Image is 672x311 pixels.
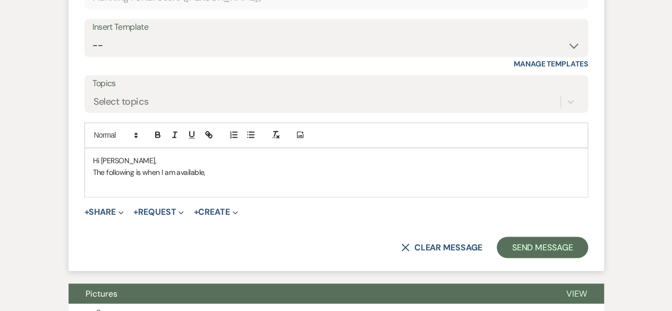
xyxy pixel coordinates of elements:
[133,208,184,216] button: Request
[497,237,588,258] button: Send Message
[92,76,580,91] label: Topics
[92,20,580,35] div: Insert Template
[566,288,587,299] span: View
[514,59,588,69] a: Manage Templates
[93,94,149,108] div: Select topics
[93,155,580,166] p: Hi [PERSON_NAME],
[193,208,237,216] button: Create
[86,288,117,299] span: Pictures
[69,283,549,304] button: Pictures
[549,283,604,304] button: View
[401,243,482,251] button: Clear message
[193,208,198,216] span: +
[133,208,138,216] span: +
[84,208,89,216] span: +
[93,166,580,178] p: The following is when I am available,
[84,208,124,216] button: Share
